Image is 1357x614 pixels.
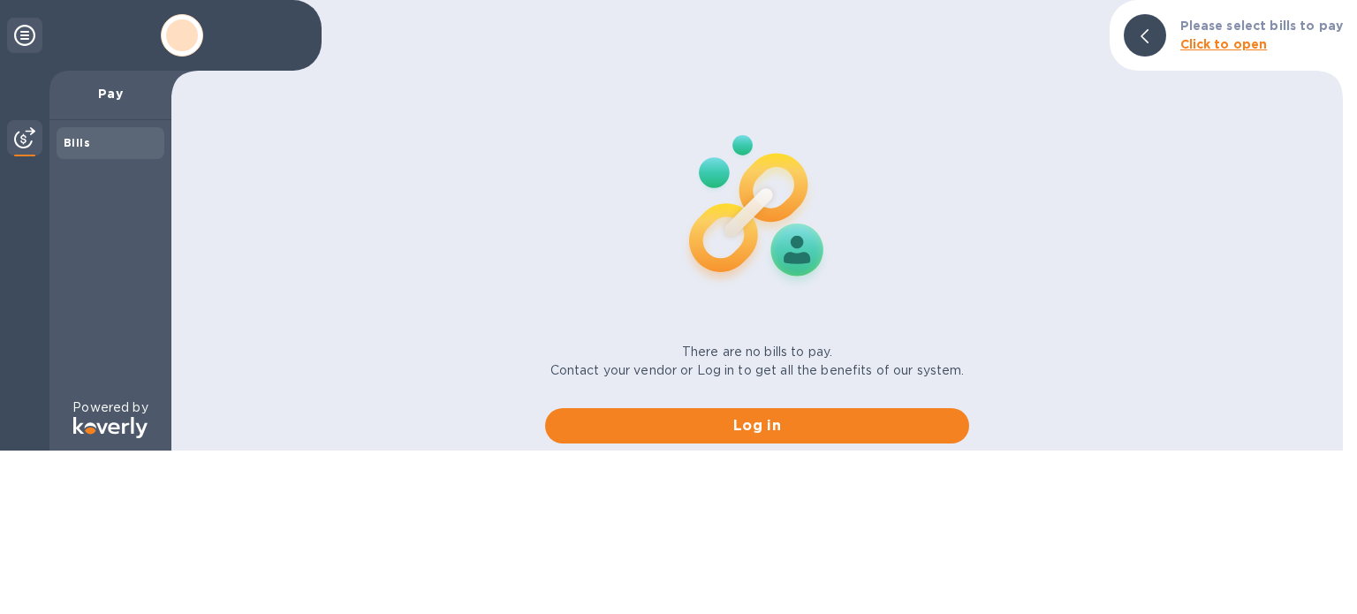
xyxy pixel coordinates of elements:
[545,408,969,443] button: Log in
[1180,37,1268,51] b: Click to open
[64,136,90,149] b: Bills
[72,398,148,417] p: Powered by
[550,343,965,380] p: There are no bills to pay. Contact your vendor or Log in to get all the benefits of our system.
[1180,19,1343,33] b: Please select bills to pay
[559,415,955,436] span: Log in
[64,85,157,102] p: Pay
[73,417,148,438] img: Logo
